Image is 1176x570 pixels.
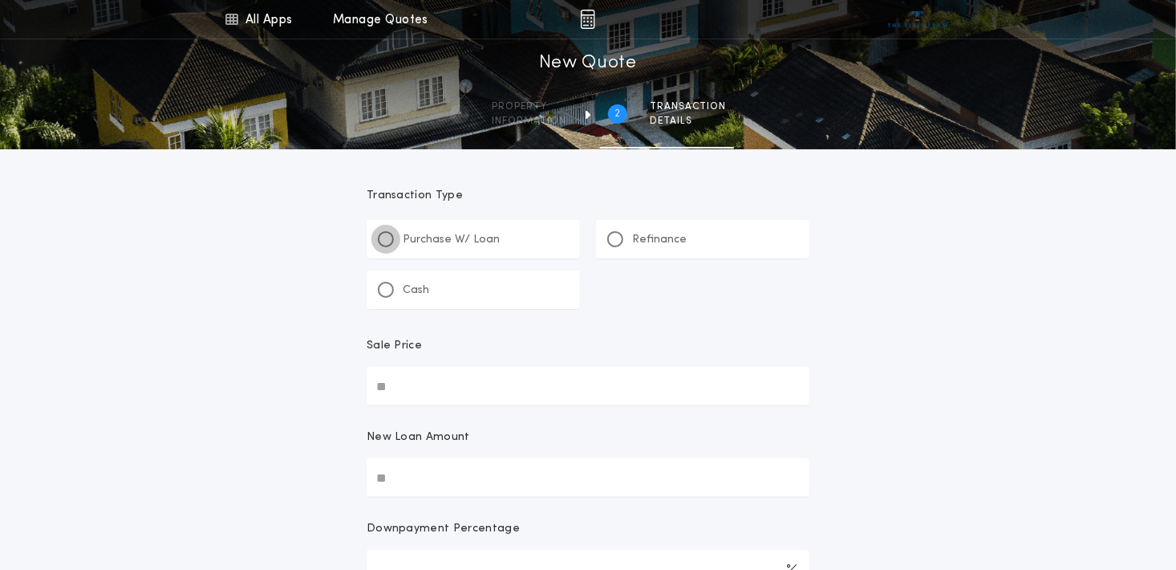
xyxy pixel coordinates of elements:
span: details [650,115,726,128]
img: vs-icon [888,11,948,27]
p: Purchase W/ Loan [403,232,500,248]
p: Transaction Type [367,188,809,204]
p: Cash [403,283,429,299]
input: Sale Price [367,367,809,405]
p: Downpayment Percentage [367,521,520,537]
p: New Loan Amount [367,430,470,446]
span: information [492,115,566,128]
input: New Loan Amount [367,458,809,497]
span: Property [492,100,566,113]
p: Refinance [632,232,687,248]
span: Transaction [650,100,726,113]
p: Sale Price [367,338,422,354]
h1: New Quote [539,51,637,76]
img: img [580,10,595,29]
h2: 2 [615,108,621,120]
